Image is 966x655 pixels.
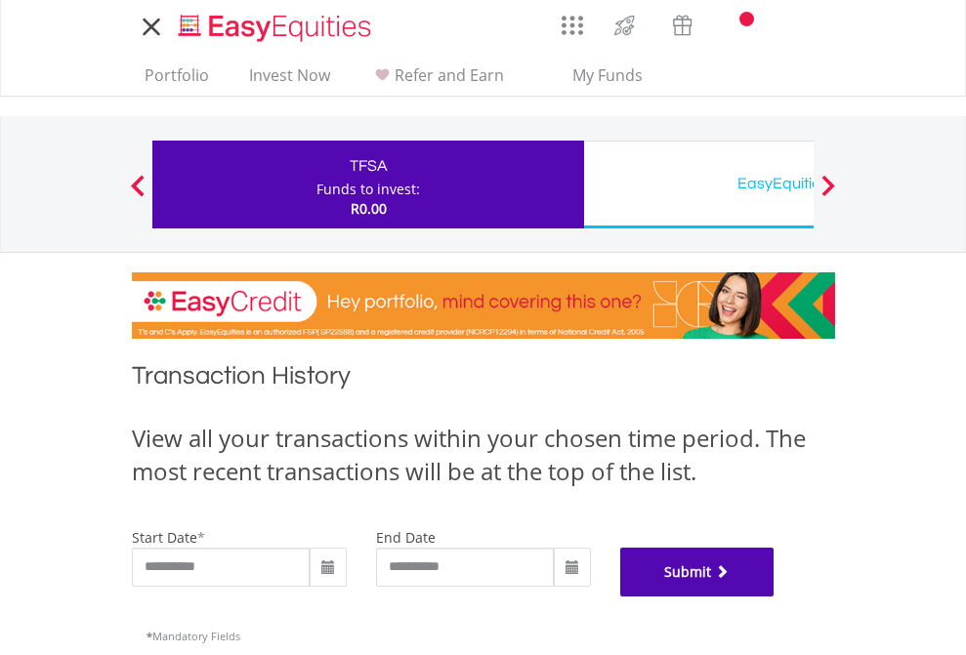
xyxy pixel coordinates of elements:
[164,152,572,180] div: TFSA
[562,15,583,36] img: grid-menu-icon.svg
[132,272,835,339] img: EasyCredit Promotion Banner
[544,62,672,88] span: My Funds
[609,10,641,41] img: thrive-v2.svg
[118,184,157,204] button: Previous
[351,199,387,218] span: R0.00
[809,184,848,204] button: Next
[316,180,420,199] div: Funds to invest:
[132,422,835,489] div: View all your transactions within your chosen time period. The most recent transactions will be a...
[241,65,338,96] a: Invest Now
[137,65,217,96] a: Portfolio
[811,5,861,48] a: My Profile
[362,65,512,96] a: Refer and Earn
[666,10,698,41] img: vouchers-v2.svg
[171,5,379,44] a: Home page
[549,5,596,36] a: AppsGrid
[132,358,835,402] h1: Transaction History
[175,12,379,44] img: EasyEquities_Logo.png
[395,64,504,86] span: Refer and Earn
[761,5,811,44] a: FAQ's and Support
[376,528,436,547] label: end date
[620,548,775,596] button: Submit
[147,629,240,643] span: Mandatory Fields
[132,528,197,547] label: start date
[653,5,711,41] a: Vouchers
[711,5,761,44] a: Notifications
